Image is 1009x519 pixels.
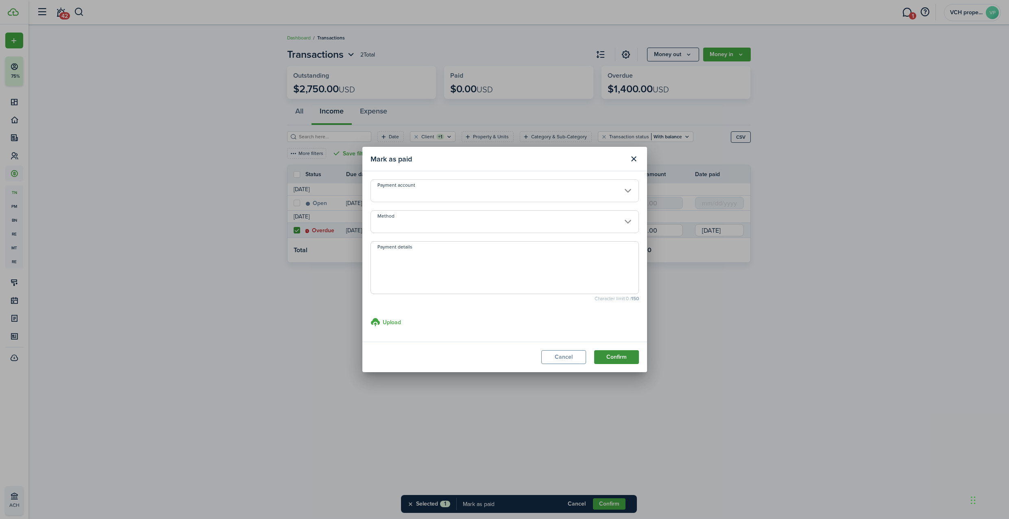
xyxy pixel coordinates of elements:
[971,488,976,512] div: Drag
[594,350,639,364] button: Confirm
[370,151,625,167] modal-title: Mark as paid
[627,152,641,166] button: Close modal
[874,431,1009,519] iframe: Chat Widget
[383,318,401,327] h3: Upload
[631,295,639,302] b: 150
[370,296,639,301] small: Character limit: 0 /
[541,350,586,364] button: Cancel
